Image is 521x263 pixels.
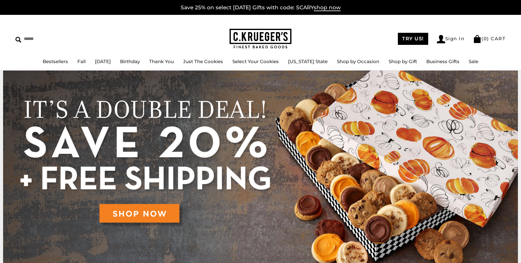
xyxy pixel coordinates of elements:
a: Sign In [437,35,465,43]
a: Select Your Cookies [232,58,279,64]
a: Birthday [120,58,140,64]
a: Shop by Occasion [337,58,379,64]
a: TRY US! [398,33,428,45]
a: Business Gifts [426,58,459,64]
a: Fall [77,58,86,64]
a: Bestsellers [43,58,68,64]
img: Account [437,35,445,43]
a: Save 25% on select [DATE] Gifts with code: SCARYshop now [181,4,341,11]
input: Search [15,34,89,44]
a: Thank You [149,58,174,64]
span: shop now [314,4,341,11]
img: Search [15,37,21,43]
a: [DATE] [95,58,111,64]
a: (0) CART [473,36,506,41]
a: [US_STATE] State [288,58,328,64]
a: Shop by Gift [389,58,417,64]
img: C.KRUEGER'S [230,29,291,49]
a: Sale [469,58,478,64]
span: 0 [484,36,487,41]
img: Bag [473,35,481,43]
a: Just The Cookies [183,58,223,64]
